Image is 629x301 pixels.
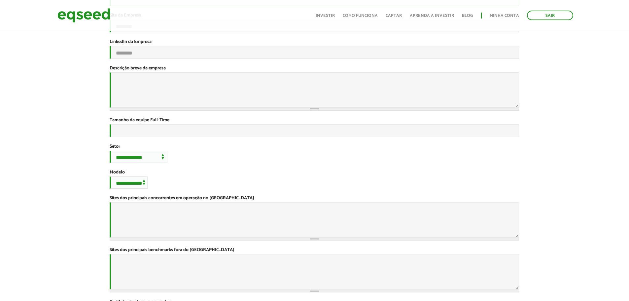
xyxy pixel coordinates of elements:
[386,14,402,18] a: Captar
[110,40,152,44] label: LinkedIn da Empresa
[410,14,454,18] a: Aprenda a investir
[110,170,125,175] label: Modelo
[110,144,120,149] label: Setor
[110,248,234,252] label: Sites dos principais benchmarks fora do [GEOGRAPHIC_DATA]
[57,7,110,24] img: EqSeed
[462,14,473,18] a: Blog
[343,14,378,18] a: Como funciona
[110,66,166,71] label: Descrição breve da empresa
[490,14,519,18] a: Minha conta
[316,14,335,18] a: Investir
[110,196,254,201] label: Sites dos principais concorrentes em operação no [GEOGRAPHIC_DATA]
[110,118,169,123] label: Tamanho da equipe Full-Time
[527,11,573,20] a: Sair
